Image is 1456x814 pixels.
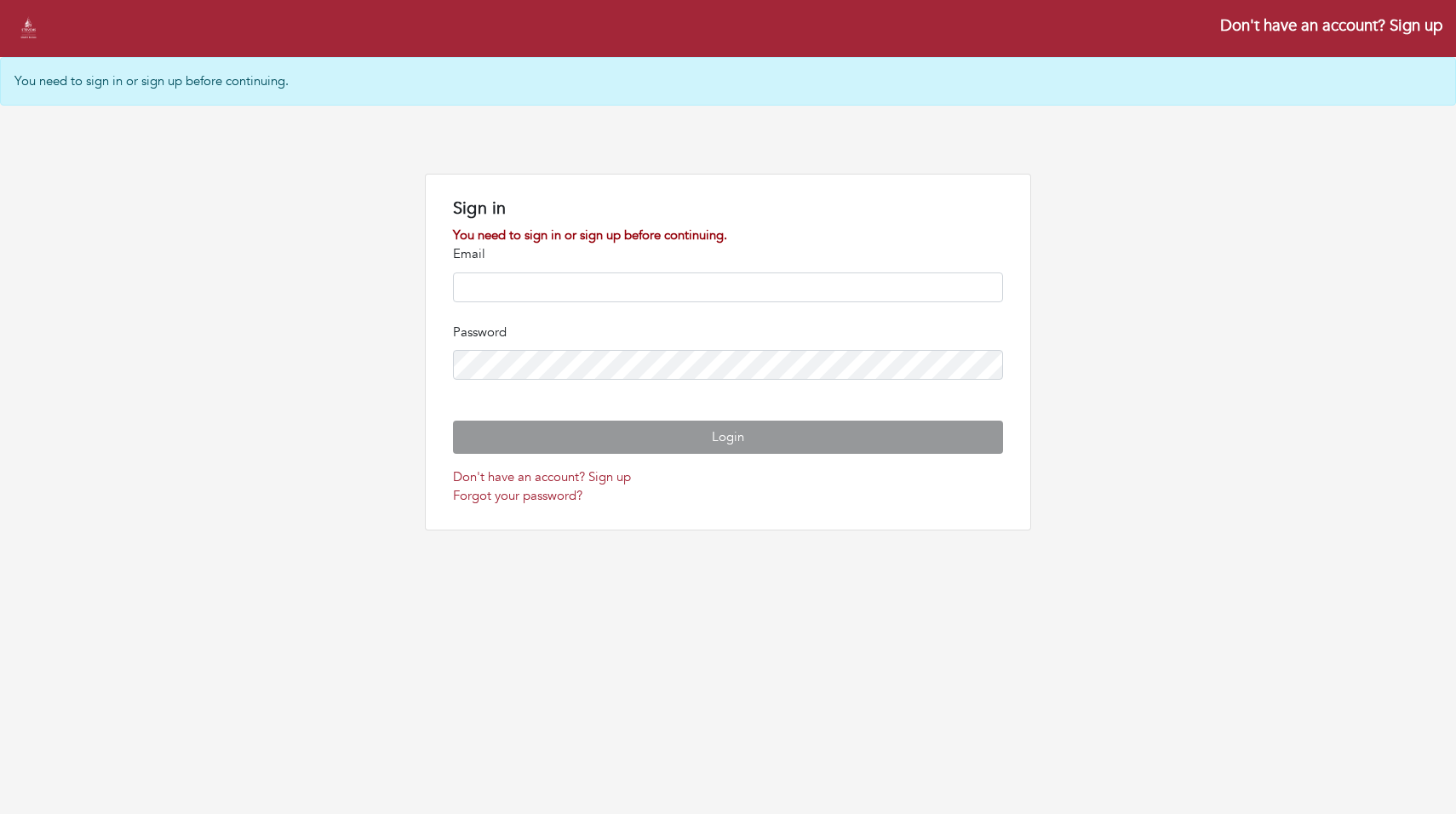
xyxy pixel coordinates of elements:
[453,323,1004,342] p: Password
[453,487,582,504] a: Forgot your password?
[14,14,43,43] img: stevens_logo.png
[1220,14,1442,37] a: Don't have an account? Sign up
[453,468,631,485] a: Don't have an account? Sign up
[453,244,1004,264] p: Email
[453,421,1004,454] button: Login
[453,226,1004,245] div: You need to sign in or sign up before continuing.
[453,198,1004,219] h1: Sign in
